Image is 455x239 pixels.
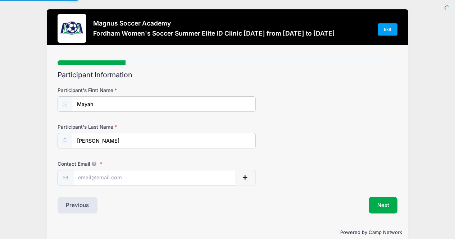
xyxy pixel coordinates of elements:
[58,123,171,130] label: Participant's Last Name
[72,96,256,112] input: Participant's First Name
[58,160,171,167] label: Contact Email
[58,87,171,94] label: Participant's First Name
[93,19,335,27] h3: Magnus Soccer Academy
[90,161,99,167] span: We will send confirmations, payment reminders, and custom email messages to each address listed. ...
[58,197,98,213] button: Previous
[369,197,398,213] button: Next
[72,133,256,148] input: Participant's Last Name
[378,23,398,36] a: Exit
[53,229,402,236] p: Powered by Camp Network
[58,71,398,79] h2: Participant Information
[73,170,236,185] input: email@email.com
[93,29,335,37] h3: Fordham Women's Soccer Summer Elite ID Clinic [DATE] from [DATE] to [DATE]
